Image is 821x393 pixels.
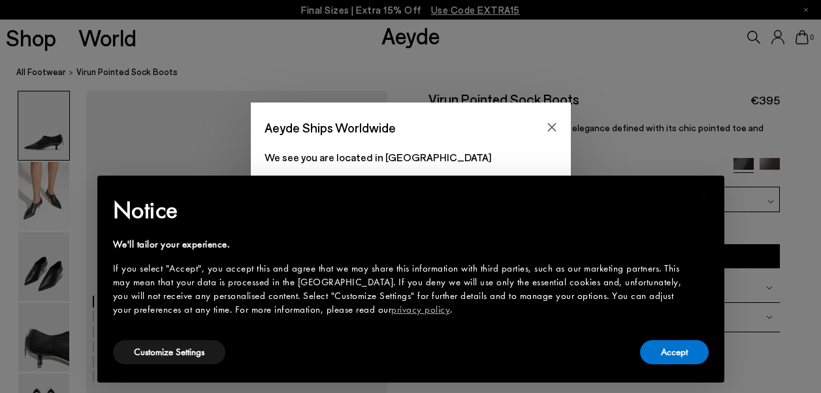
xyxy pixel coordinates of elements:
div: We'll tailor your experience. [113,238,688,251]
span: Aeyde Ships Worldwide [265,116,396,139]
span: × [699,185,707,205]
button: Customize Settings [113,340,225,364]
button: Close [542,118,562,137]
a: privacy policy [391,303,450,316]
div: If you select "Accept", you accept this and agree that we may share this information with third p... [113,262,688,317]
button: Close this notice [688,180,719,211]
p: We see you are located in [GEOGRAPHIC_DATA] [265,149,557,165]
h2: Notice [113,193,688,227]
button: Accept [640,340,709,364]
